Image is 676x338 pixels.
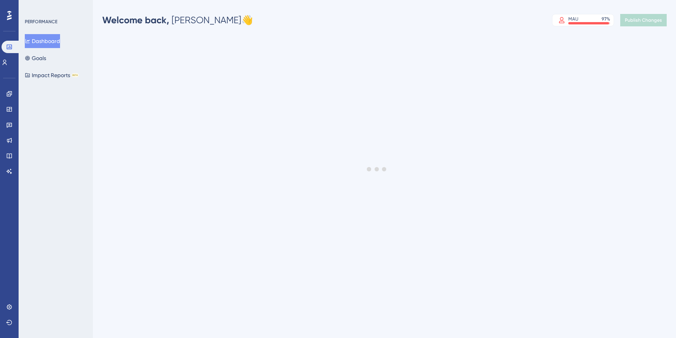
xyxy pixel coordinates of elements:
button: Impact ReportsBETA [25,68,79,82]
div: MAU [568,16,578,22]
div: 97 % [602,16,610,22]
span: Publish Changes [625,17,662,23]
button: Goals [25,51,46,65]
span: Welcome back, [102,14,169,26]
div: PERFORMANCE [25,19,57,25]
div: [PERSON_NAME] 👋 [102,14,253,26]
button: Publish Changes [620,14,667,26]
div: BETA [72,73,79,77]
button: Dashboard [25,34,60,48]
